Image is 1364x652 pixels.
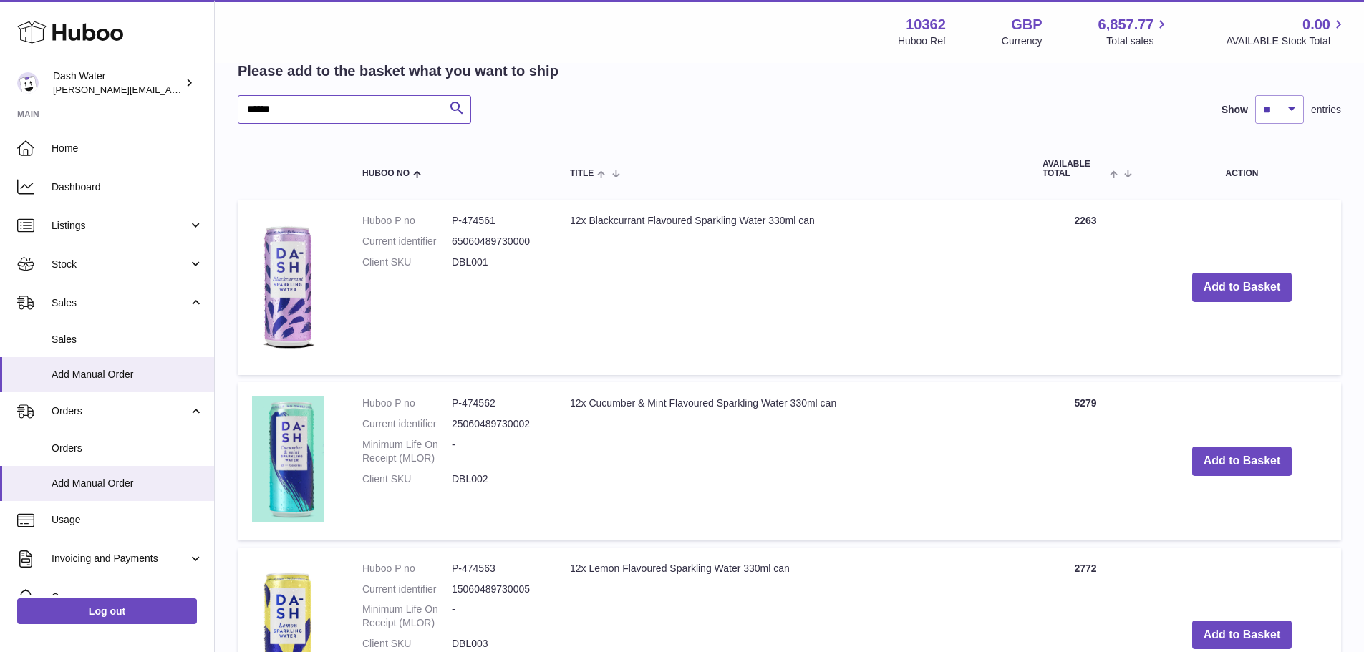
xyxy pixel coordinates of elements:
[898,34,946,48] div: Huboo Ref
[52,404,188,418] span: Orders
[362,417,452,431] dt: Current identifier
[52,296,188,310] span: Sales
[452,583,541,596] dd: 15060489730005
[362,235,452,248] dt: Current identifier
[1011,15,1042,34] strong: GBP
[556,382,1028,540] td: 12x Cucumber & Mint Flavoured Sparkling Water 330ml can
[1311,103,1341,117] span: entries
[570,169,594,178] span: Title
[362,583,452,596] dt: Current identifier
[52,368,203,381] span: Add Manual Order
[1226,34,1347,48] span: AVAILABLE Stock Total
[52,219,188,233] span: Listings
[52,590,203,604] span: Cases
[17,598,197,624] a: Log out
[1222,103,1248,117] label: Show
[452,472,541,486] dd: DBL002
[452,256,541,269] dd: DBL001
[52,180,203,194] span: Dashboard
[452,235,541,248] dd: 65060489730000
[362,472,452,486] dt: Client SKU
[362,396,452,410] dt: Huboo P no
[252,396,324,522] img: 12x Cucumber & Mint Flavoured Sparkling Water 330ml can
[362,256,452,269] dt: Client SKU
[362,438,452,465] dt: Minimum Life On Receipt (MLOR)
[1226,15,1347,48] a: 0.00 AVAILABLE Stock Total
[452,603,541,630] dd: -
[1192,447,1292,476] button: Add to Basket
[452,438,541,465] dd: -
[52,442,203,455] span: Orders
[362,562,452,575] dt: Huboo P no
[1002,34,1043,48] div: Currency
[1028,382,1143,540] td: 5279
[1043,160,1106,178] span: AVAILABLE Total
[362,637,452,651] dt: Client SKU
[452,214,541,228] dd: P-474561
[53,69,182,97] div: Dash Water
[452,417,541,431] dd: 25060489730002
[252,214,324,357] img: 12x Blackcurrant Flavoured Sparkling Water 330ml can
[53,84,287,95] span: [PERSON_NAME][EMAIL_ADDRESS][DOMAIN_NAME]
[1098,15,1154,34] span: 6,857.77
[238,62,558,81] h2: Please add to the basket what you want to ship
[52,477,203,490] span: Add Manual Order
[906,15,946,34] strong: 10362
[362,603,452,630] dt: Minimum Life On Receipt (MLOR)
[362,169,410,178] span: Huboo no
[1028,200,1143,375] td: 2263
[556,200,1028,375] td: 12x Blackcurrant Flavoured Sparkling Water 330ml can
[362,214,452,228] dt: Huboo P no
[52,552,188,565] span: Invoicing and Payments
[52,333,203,346] span: Sales
[452,562,541,575] dd: P-474563
[452,396,541,410] dd: P-474562
[1192,273,1292,302] button: Add to Basket
[1098,15,1171,48] a: 6,857.77 Total sales
[52,258,188,271] span: Stock
[17,72,39,94] img: james@dash-water.com
[452,637,541,651] dd: DBL003
[1106,34,1170,48] span: Total sales
[1143,145,1341,193] th: Action
[52,142,203,155] span: Home
[1192,621,1292,650] button: Add to Basket
[1302,15,1330,34] span: 0.00
[52,513,203,527] span: Usage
